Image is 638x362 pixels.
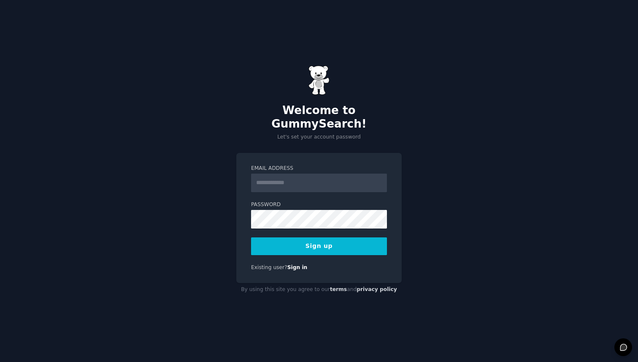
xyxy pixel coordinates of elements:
label: Email Address [251,165,387,172]
a: terms [330,286,347,292]
a: privacy policy [357,286,397,292]
a: Sign in [287,264,308,270]
button: Sign up [251,237,387,255]
span: Existing user? [251,264,287,270]
p: Let's set your account password [236,133,402,141]
div: By using this site you agree to our and [236,283,402,297]
h2: Welcome to GummySearch! [236,104,402,131]
label: Password [251,201,387,209]
img: Gummy Bear [308,65,330,95]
